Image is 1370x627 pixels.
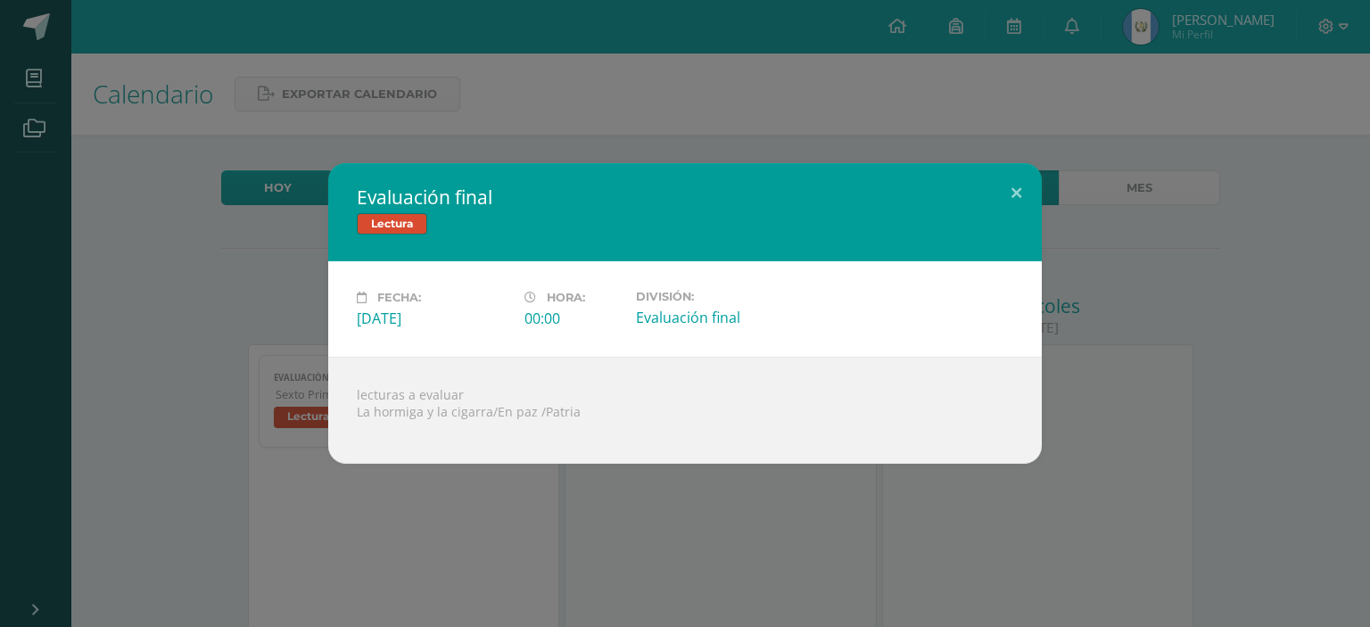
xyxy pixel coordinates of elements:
h2: Evaluación final [357,185,1013,210]
div: [DATE] [357,309,510,328]
div: 00:00 [524,309,622,328]
div: lecturas a evaluar La hormiga y la cigarra/En paz /Patria [328,357,1042,464]
button: Close (Esc) [991,163,1042,224]
span: Lectura [357,213,427,235]
div: Evaluación final [636,308,789,327]
label: División: [636,290,789,303]
span: Fecha: [377,291,421,304]
span: Hora: [547,291,585,304]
